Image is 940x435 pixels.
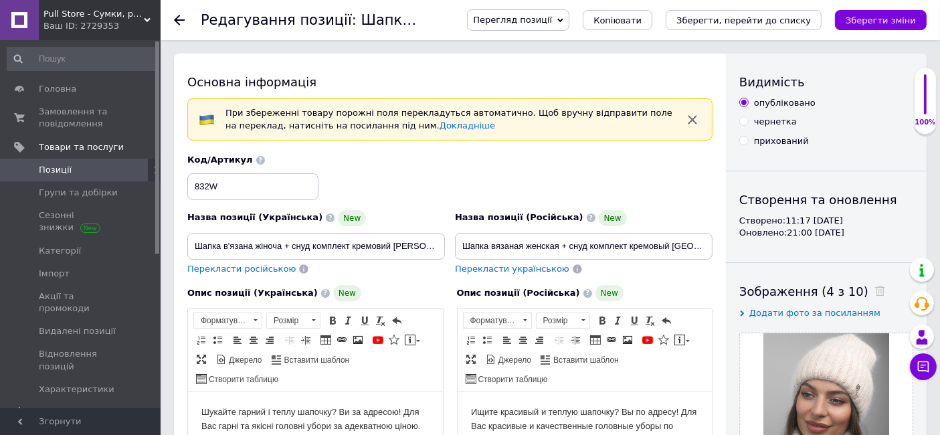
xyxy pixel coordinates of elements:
[516,333,531,347] a: По центру
[13,151,242,165] p: Производитель Украина.
[230,333,245,347] a: По лівому краю
[643,313,658,328] a: Видалити форматування
[39,83,76,95] span: Головна
[500,333,514,347] a: По лівому краю
[464,371,550,386] a: Створити таблицю
[604,333,619,347] a: Вставити/Редагувати посилання (Ctrl+L)
[227,355,262,366] span: Джерело
[568,333,583,347] a: Збільшити відступ
[676,15,811,25] i: Зберегти, перейти до списку
[39,268,70,280] span: Імпорт
[266,313,320,329] a: Розмір
[656,333,671,347] a: Вставити іконку
[39,383,114,396] span: Характеристики
[484,352,534,367] a: Джерело
[282,355,350,366] span: Вставити шаблон
[318,333,333,347] a: Таблиця
[583,10,652,30] button: Копіювати
[13,13,242,55] p: Ищите красивый и теплую шапочку? Вы по адресу! Для Вас красивые и качественные головные уборы по ...
[914,67,937,135] div: 100% Якість заповнення
[325,313,340,328] a: Жирний (Ctrl+B)
[403,333,422,347] a: Вставити повідомлення
[739,283,913,300] div: Зображення (4 з 10)
[341,313,356,328] a: Курсив (Ctrl+I)
[187,212,322,222] span: Назва позиції (Українська)
[754,116,797,128] div: чернетка
[351,333,365,347] a: Зображення
[282,333,297,347] a: Зменшити відступ
[270,352,352,367] a: Вставити шаблон
[620,333,635,347] a: Зображення
[373,313,388,328] a: Видалити форматування
[455,264,569,274] span: Перекласти українською
[187,288,318,298] span: Опис позиції (Українська)
[43,8,144,20] span: Pull Store - Cумки, рюкзаки, шапки та інші аксесуари
[464,313,519,328] span: Форматування
[207,374,278,385] span: Створити таблицю
[389,313,404,328] a: Повернути (Ctrl+Z)
[338,210,366,226] span: New
[214,352,264,367] a: Джерело
[536,313,590,329] a: Розмір
[187,74,713,90] div: Основна інформація
[464,352,478,367] a: Максимізувати
[39,325,116,337] span: Видалені позиції
[640,333,655,347] a: Додати відео з YouTube
[201,12,899,28] h1: Редагування позиції: Шапка в'язана жіноча + снуд комплект кремовий Віторія 832W
[464,333,478,347] a: Вставити/видалити нумерований список
[455,233,713,260] input: Наприклад, H&M жіноча сукня зелена 38 розмір вечірня максі з блискітками
[39,290,124,315] span: Акції та промокоди
[599,210,627,226] span: New
[13,50,242,92] p: Наш інтернет-магазин Pull Store є прямим постачальником українських виробників головних уборів (м...
[39,245,81,257] span: Категорії
[739,227,913,239] div: Оновлено: 21:00 [DATE]
[39,406,138,418] span: [DEMOGRAPHIC_DATA]
[174,15,185,25] div: Повернутися назад
[532,333,547,347] a: По правому краю
[225,108,672,130] span: При збереженні товару порожні поля перекладуться автоматично. Щоб вручну відправити поле на перек...
[39,209,124,234] span: Сезонні знижки
[476,374,548,385] span: Створити таблицю
[739,74,913,90] div: Видимість
[333,285,361,301] span: New
[551,355,619,366] span: Вставити шаблон
[659,313,674,328] a: Повернути (Ctrl+Z)
[496,355,532,366] span: Джерело
[846,15,916,25] i: Зберегти зміни
[13,116,223,140] strong: Особенности аксессуара: Видео Обзор данного товара Вы можете запросить у менеджера.
[39,141,124,153] span: Товари та послуги
[43,20,161,32] div: Ваш ID: 2729353
[754,135,809,147] div: прихований
[627,313,642,328] a: Підкреслений (Ctrl+U)
[262,333,277,347] a: По правому краю
[13,159,242,173] p: Утеплювач — по колу вушок фліс.
[267,313,307,328] span: Розмір
[611,313,626,328] a: Курсив (Ctrl+I)
[194,352,209,367] a: Максимізувати
[193,313,262,329] a: Форматування
[39,187,118,199] span: Групи та добірки
[194,371,280,386] a: Створити таблицю
[13,137,242,151] p: Виробник Україна.
[457,288,580,298] span: Опис позиції (Російська)
[13,13,242,41] p: Шукайте гарний і теплу шапочку? Ви за адресою! Для Вас гарні та якісні головні убори за адекватно...
[552,333,567,347] a: Зменшити відступ
[754,97,816,109] div: опубліковано
[463,313,532,329] a: Форматування
[39,106,124,130] span: Замовлення та повідомлення
[910,353,937,380] button: Чат з покупцем
[387,333,401,347] a: Вставити іконку
[39,348,124,372] span: Відновлення позицій
[13,13,242,359] body: Редактор, 92C3B8DB-17AB-4B59-9507-2868276EAA5C
[194,313,249,328] span: Форматування
[13,102,234,126] strong: Особливості аксесуара: Відео Огляд цього товару [PERSON_NAME] можете спростити в менеджера.
[739,191,913,208] div: Створення та оновлення
[749,308,880,318] span: Додати фото за посиланням
[187,233,445,260] input: Наприклад, H&M жіноча сукня зелена 38 розмір вечірня максі з блискітками
[194,333,209,347] a: Вставити/видалити нумерований список
[666,10,822,30] button: Зберегти, перейти до списку
[440,120,495,130] a: Докладніше
[7,47,158,71] input: Пошук
[588,333,603,347] a: Таблиця
[595,285,624,301] span: New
